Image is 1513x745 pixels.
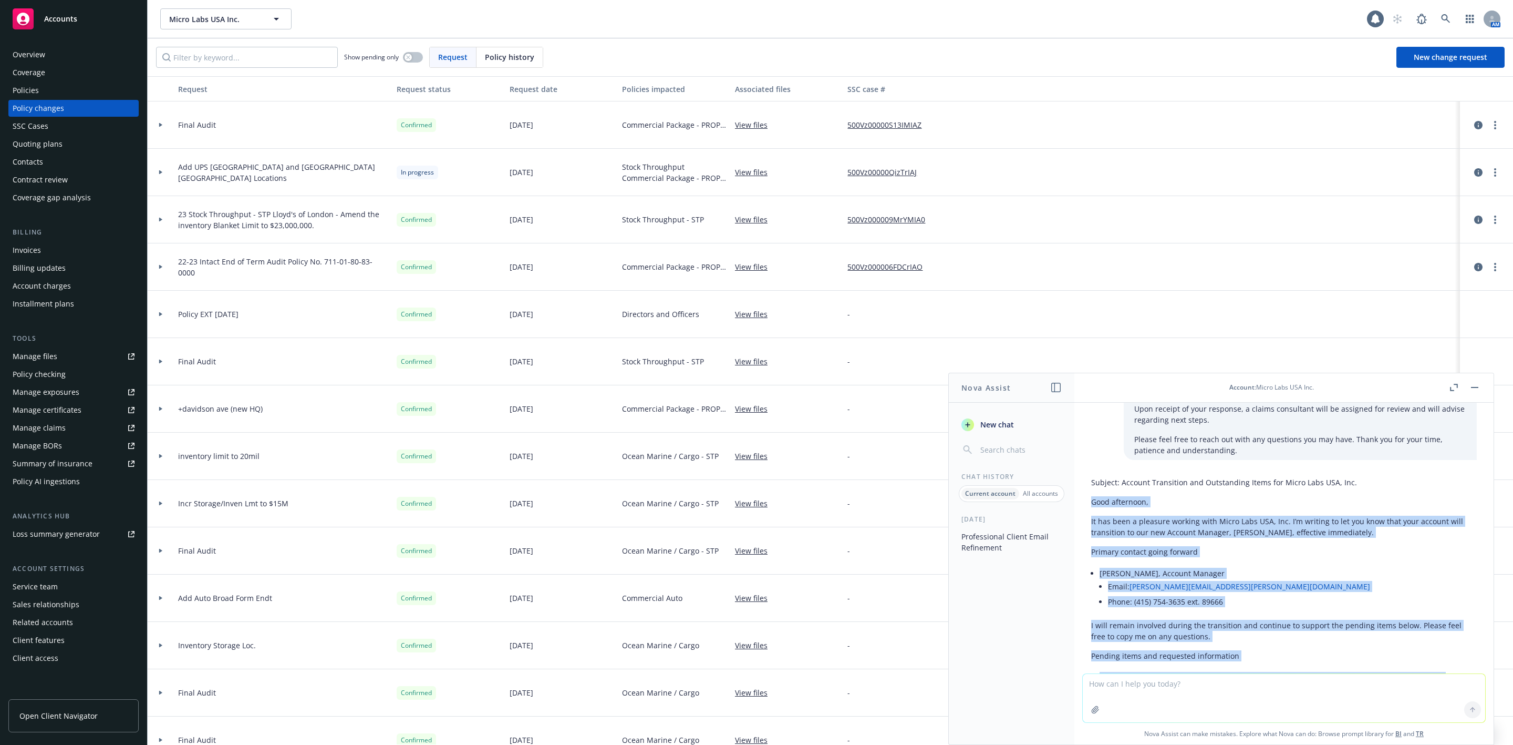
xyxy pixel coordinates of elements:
[148,149,174,196] div: Toggle Row Expanded
[8,564,139,574] div: Account settings
[401,215,432,224] span: Confirmed
[622,161,727,172] span: Stock Throughput
[13,154,43,170] div: Contacts
[8,82,139,99] a: Policies
[1134,403,1466,425] p: Upon receipt of your response, a claims consultant will be assigned for review and will advise re...
[1100,672,1477,705] p: UPS [GEOGRAPHIC_DATA] and [GEOGRAPHIC_DATA] [GEOGRAPHIC_DATA] locations — underwriter questions F...
[178,593,272,604] span: Add Auto Broad Form Endt
[8,366,139,383] a: Policy checking
[735,687,776,698] a: View files
[8,295,139,312] a: Installment plans
[148,243,174,291] div: Toggle Row Expanded
[401,357,432,366] span: Confirmed
[1411,8,1432,29] a: Report a Bug
[1414,52,1487,62] span: New change request
[847,167,925,178] a: 500Vz00000QizTrIAJ
[13,348,57,365] div: Manage files
[622,261,727,272] span: Commercial Package - PROP PremOps BA UMB
[1472,166,1485,179] a: circleInformation
[1489,261,1501,273] a: more
[13,578,58,595] div: Service team
[1396,47,1505,68] a: New change request
[510,119,533,130] span: [DATE]
[735,403,776,414] a: View files
[178,161,388,183] span: Add UPS [GEOGRAPHIC_DATA] and [GEOGRAPHIC_DATA] [GEOGRAPHIC_DATA] Locations
[1091,496,1477,507] p: Good afternoon,
[178,403,263,414] span: +davidson ave (new HQ)
[1091,546,1477,557] p: Primary contact going forward
[622,214,704,225] span: Stock Throughput - STP
[13,260,66,277] div: Billing updates
[1435,8,1456,29] a: Search
[735,119,776,130] a: View files
[178,84,388,95] div: Request
[8,596,139,613] a: Sales relationships
[8,333,139,344] div: Tools
[401,120,432,130] span: Confirmed
[8,4,139,34] a: Accounts
[13,171,68,188] div: Contract review
[13,650,58,667] div: Client access
[8,64,139,81] a: Coverage
[1091,477,1477,488] p: Subject: Account Transition and Outstanding Items for Micro Labs USA, Inc.
[13,189,91,206] div: Coverage gap analysis
[847,687,850,698] span: -
[148,385,174,433] div: Toggle Row Expanded
[13,384,79,401] div: Manage exposures
[510,545,533,556] span: [DATE]
[961,382,1011,393] h1: Nova Assist
[847,640,850,651] span: -
[13,136,63,152] div: Quoting plans
[510,640,533,651] span: [DATE]
[148,669,174,717] div: Toggle Row Expanded
[148,622,174,669] div: Toggle Row Expanded
[1395,729,1402,738] a: BI
[13,437,62,454] div: Manage BORs
[847,593,850,604] span: -
[505,76,618,101] button: Request date
[735,167,776,178] a: View files
[978,419,1014,430] span: New chat
[1489,119,1501,131] a: more
[965,489,1015,498] p: Current account
[1079,723,1489,744] span: Nova Assist can make mistakes. Explore what Nova can do: Browse prompt library for and
[8,614,139,631] a: Related accounts
[8,473,139,490] a: Policy AI ingestions
[510,167,533,178] span: [DATE]
[148,527,174,575] div: Toggle Row Expanded
[401,499,432,508] span: Confirmed
[622,545,719,556] span: Ocean Marine / Cargo - STP
[401,452,432,461] span: Confirmed
[8,632,139,649] a: Client features
[13,242,41,259] div: Invoices
[8,278,139,294] a: Account charges
[44,15,77,23] span: Accounts
[148,101,174,149] div: Toggle Row Expanded
[148,196,174,243] div: Toggle Row Expanded
[401,262,432,272] span: Confirmed
[13,420,66,436] div: Manage claims
[1108,579,1477,594] li: Email:
[13,64,45,81] div: Coverage
[13,614,73,631] div: Related accounts
[178,356,216,367] span: Final Audit
[1387,8,1408,29] a: Start snowing
[847,261,931,272] a: 500Vz000006FDCrIAO
[847,403,850,414] span: -
[1100,566,1477,611] li: [PERSON_NAME], Account Manager
[178,687,216,698] span: Final Audit
[178,451,260,462] span: inventory limit to 20mil
[8,437,139,454] a: Manage BORs
[13,46,45,63] div: Overview
[847,309,850,320] span: -
[1489,213,1501,226] a: more
[8,242,139,259] a: Invoices
[397,84,501,95] div: Request status
[735,356,776,367] a: View files
[622,687,699,698] span: Ocean Marine / Cargo
[148,575,174,622] div: Toggle Row Expanded
[735,451,776,462] a: View files
[178,309,239,320] span: Policy EXT [DATE]
[13,278,71,294] div: Account charges
[622,640,699,651] span: Ocean Marine / Cargo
